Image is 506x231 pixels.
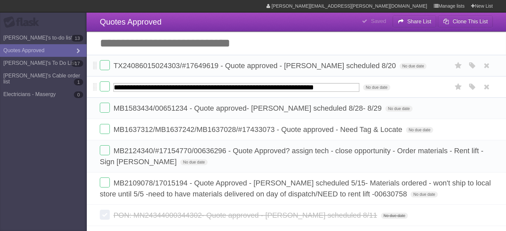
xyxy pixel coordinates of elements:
[71,35,83,42] b: 13
[406,127,433,133] span: No due date
[74,91,83,98] b: 0
[438,16,493,28] button: Clone This List
[100,147,483,166] span: MB2124340/#17154770/00636296 - Quote Approved? assign tech - close opportunity - Order materials ...
[411,191,437,197] span: No due date
[113,104,383,112] span: MB1583434/00651234 - Quote approved- [PERSON_NAME] scheduled 8/28- 8/29
[363,84,390,90] span: No due date
[452,60,465,71] label: Star task
[100,145,110,155] label: Done
[100,124,110,134] label: Done
[381,213,408,219] span: No due date
[371,18,386,24] b: Saved
[407,19,431,24] b: Share List
[71,60,83,67] b: 17
[100,60,110,70] label: Done
[100,81,110,91] label: Done
[393,16,436,28] button: Share List
[452,81,465,92] label: Star task
[113,125,404,134] span: MB1637312/MB1637242/MB1637028/#17433073 - Quote approved - Need Tag & Locate
[113,61,398,70] span: TX24086015024303/#17649619 - Quote approved - [PERSON_NAME] scheduled 8/20
[100,210,110,220] label: Done
[3,16,43,28] div: Flask
[100,177,110,187] label: Done
[100,179,491,198] span: MB2109078/17015194 - Quote Approved - [PERSON_NAME] scheduled 5/15- Materials ordered - won't shi...
[180,159,207,165] span: No due date
[74,79,83,85] b: 1
[100,103,110,113] label: Done
[385,106,412,112] span: No due date
[452,19,488,24] b: Clone This List
[113,211,379,219] span: PON: MN24344000344302- Quote approved - [PERSON_NAME] scheduled 8/11
[400,63,426,69] span: No due date
[100,17,161,26] span: Quotes Approved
